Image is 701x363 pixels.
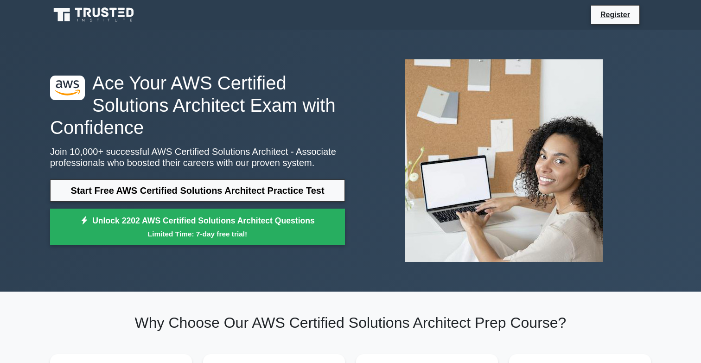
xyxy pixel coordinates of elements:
[50,179,345,202] a: Start Free AWS Certified Solutions Architect Practice Test
[50,72,345,139] h1: Ace Your AWS Certified Solutions Architect Exam with Confidence
[62,229,333,239] small: Limited Time: 7-day free trial!
[50,146,345,168] p: Join 10,000+ successful AWS Certified Solutions Architect - Associate professionals who boosted t...
[595,9,636,20] a: Register
[50,314,651,331] h2: Why Choose Our AWS Certified Solutions Architect Prep Course?
[50,209,345,246] a: Unlock 2202 AWS Certified Solutions Architect QuestionsLimited Time: 7-day free trial!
